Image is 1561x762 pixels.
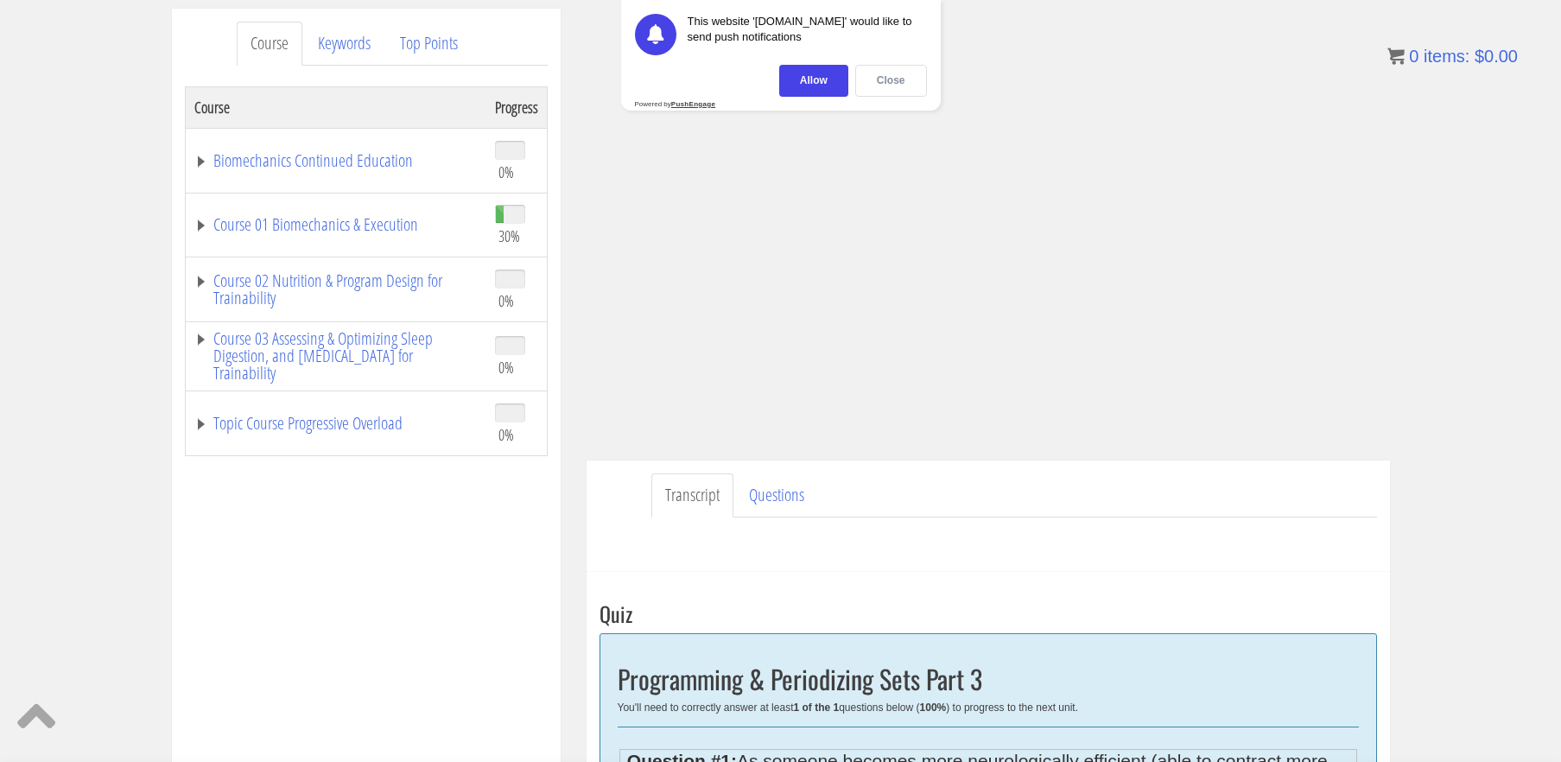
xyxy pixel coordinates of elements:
[1409,47,1418,66] span: 0
[688,14,927,55] div: This website '[DOMAIN_NAME]' would like to send push notifications
[386,22,472,66] a: Top Points
[855,65,927,97] div: Close
[1424,47,1469,66] span: items:
[498,162,514,181] span: 0%
[194,415,478,432] a: Topic Course Progressive Overload
[600,602,1377,625] h3: Quiz
[237,22,302,66] a: Course
[194,216,478,233] a: Course 01 Biomechanics & Execution
[194,152,478,169] a: Biomechanics Continued Education
[1387,47,1518,66] a: 0 items: $0.00
[920,702,947,714] b: 100%
[618,702,1359,714] div: You'll need to correctly answer at least questions below ( ) to progress to the next unit.
[1475,47,1484,66] span: $
[635,100,716,108] div: Powered by
[498,358,514,377] span: 0%
[651,473,733,518] a: Transcript
[185,86,486,128] th: Course
[618,664,1359,693] h2: Programming & Periodizing Sets Part 3
[671,100,715,108] strong: PushEngage
[498,291,514,310] span: 0%
[498,226,520,245] span: 30%
[1475,47,1518,66] bdi: 0.00
[486,86,548,128] th: Progress
[735,473,818,518] a: Questions
[304,22,384,66] a: Keywords
[793,702,839,714] b: 1 of the 1
[194,330,478,382] a: Course 03 Assessing & Optimizing Sleep Digestion, and [MEDICAL_DATA] for Trainability
[779,65,848,97] div: Allow
[1387,48,1405,65] img: icon11.png
[498,425,514,444] span: 0%
[194,272,478,307] a: Course 02 Nutrition & Program Design for Trainability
